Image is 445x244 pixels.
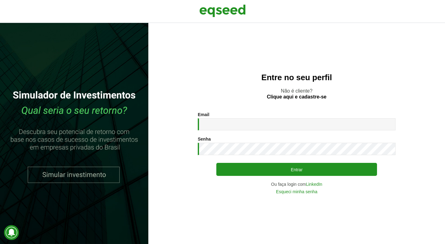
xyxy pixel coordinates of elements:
[216,163,377,176] button: Entrar
[276,190,317,194] a: Esqueci minha senha
[161,73,433,82] h2: Entre no seu perfil
[198,137,211,141] label: Senha
[198,112,209,117] label: Email
[199,3,246,19] img: EqSeed Logo
[198,182,396,186] div: Ou faça login com
[306,182,322,186] a: LinkedIn
[267,94,327,99] a: Clique aqui e cadastre-se
[161,88,433,100] p: Não é cliente?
